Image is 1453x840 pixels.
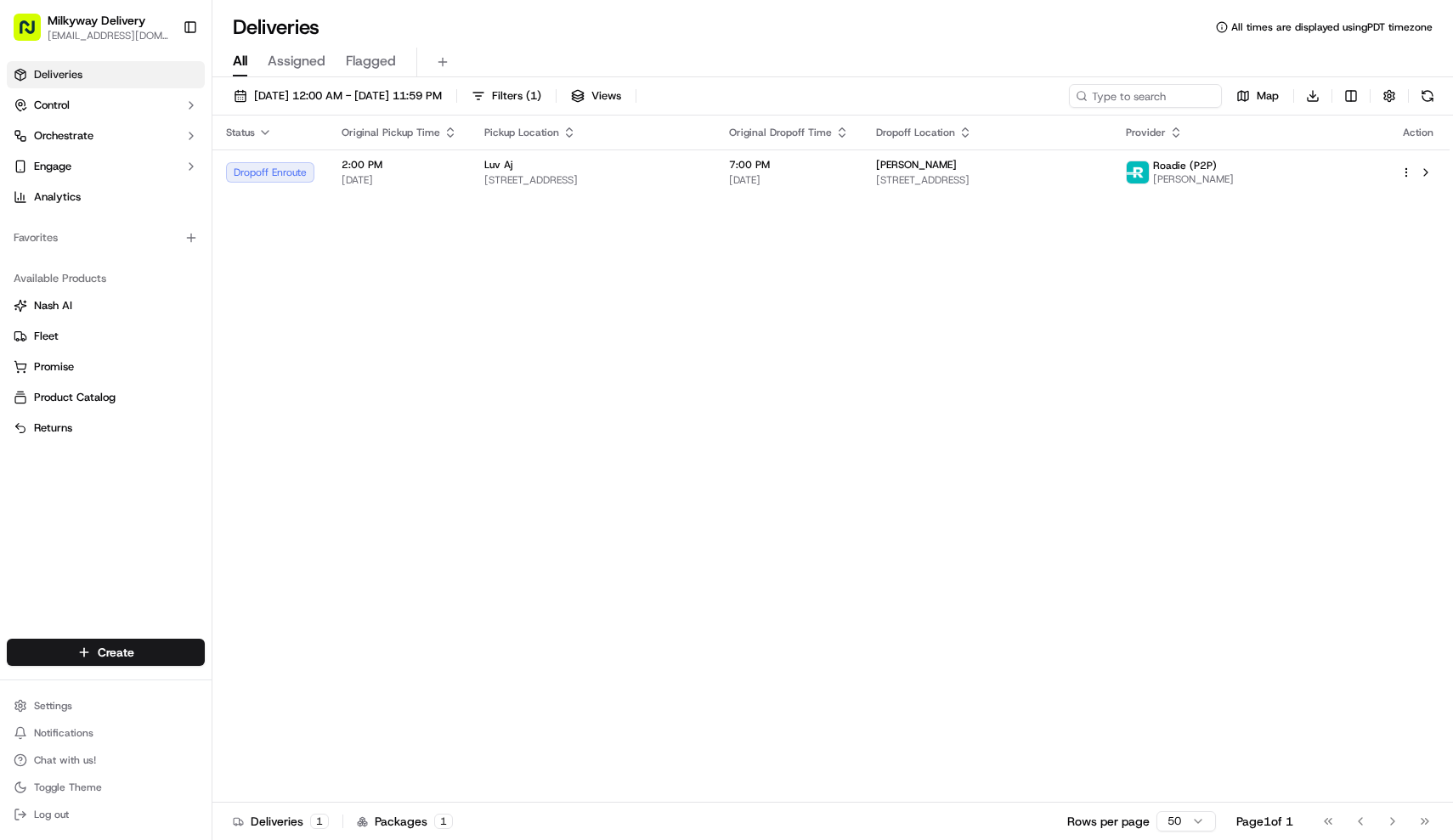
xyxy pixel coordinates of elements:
span: Analytics [34,189,81,205]
span: Nash AI [34,298,72,313]
span: Original Dropoff Time [729,126,832,139]
p: Rows per page [1067,813,1150,830]
button: Chat with us! [7,748,205,772]
span: Engage [34,159,71,174]
button: [DATE] 12:00 AM - [DATE] 11:59 PM [226,84,449,108]
span: [DATE] [729,173,849,187]
div: Favorites [7,224,205,251]
button: Refresh [1416,84,1439,108]
button: Orchestrate [7,122,205,149]
span: All [233,51,247,71]
span: Fleet [34,329,59,344]
button: Engage [7,153,205,180]
button: Product Catalog [7,384,205,411]
input: Type to search [1069,84,1222,108]
span: [DATE] 12:00 AM - [DATE] 11:59 PM [254,88,442,104]
span: [DATE] [342,173,457,187]
span: Promise [34,359,74,375]
span: Toggle Theme [34,781,102,794]
button: Notifications [7,721,205,745]
span: Map [1257,88,1279,104]
span: Control [34,98,70,113]
span: Roadie (P2P) [1153,159,1217,172]
a: Fleet [14,329,198,344]
span: Original Pickup Time [342,126,440,139]
span: Luv Aj [484,158,512,172]
span: Settings [34,699,72,713]
h1: Deliveries [233,14,319,41]
img: roadie-logo-v2.jpg [1127,161,1149,183]
button: [EMAIL_ADDRESS][DOMAIN_NAME] [48,29,169,42]
button: Create [7,639,205,666]
span: Product Catalog [34,390,116,405]
button: Map [1229,84,1286,108]
span: Orchestrate [34,128,93,144]
button: Returns [7,414,205,442]
span: Provider [1126,126,1166,139]
span: Returns [34,420,72,436]
span: [STREET_ADDRESS] [484,173,702,187]
span: Notifications [34,726,93,740]
a: Promise [14,359,198,375]
div: 1 [310,814,329,829]
button: Nash AI [7,292,205,319]
button: Log out [7,803,205,826]
div: Page 1 of 1 [1236,813,1293,830]
span: [STREET_ADDRESS] [876,173,1099,187]
span: Chat with us! [34,753,96,767]
span: Pickup Location [484,126,559,139]
button: Filters(1) [464,84,549,108]
span: 2:00 PM [342,158,457,172]
a: Analytics [7,183,205,211]
span: All times are displayed using PDT timezone [1231,20,1433,34]
span: 7:00 PM [729,158,849,172]
span: Flagged [346,51,396,71]
a: Returns [14,420,198,436]
span: [PERSON_NAME] [1153,172,1234,186]
button: Toggle Theme [7,775,205,799]
button: Promise [7,353,205,381]
div: Action [1400,126,1436,139]
span: Dropoff Location [876,126,955,139]
span: Assigned [268,51,325,71]
span: Status [226,126,255,139]
button: Views [563,84,629,108]
button: Fleet [7,323,205,350]
a: Nash AI [14,298,198,313]
span: Create [98,644,134,661]
span: Views [591,88,621,104]
span: Filters [492,88,541,104]
a: Product Catalog [14,390,198,405]
button: Milkyway Delivery[EMAIL_ADDRESS][DOMAIN_NAME] [7,7,176,48]
div: Packages [357,813,453,830]
span: Deliveries [34,67,82,82]
button: Milkyway Delivery [48,12,145,29]
div: 1 [434,814,453,829]
button: Control [7,92,205,119]
a: Deliveries [7,61,205,88]
span: ( 1 ) [526,88,541,104]
span: [PERSON_NAME] [876,158,957,172]
span: Log out [34,808,69,821]
div: Available Products [7,265,205,292]
button: Settings [7,694,205,718]
div: Deliveries [233,813,329,830]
